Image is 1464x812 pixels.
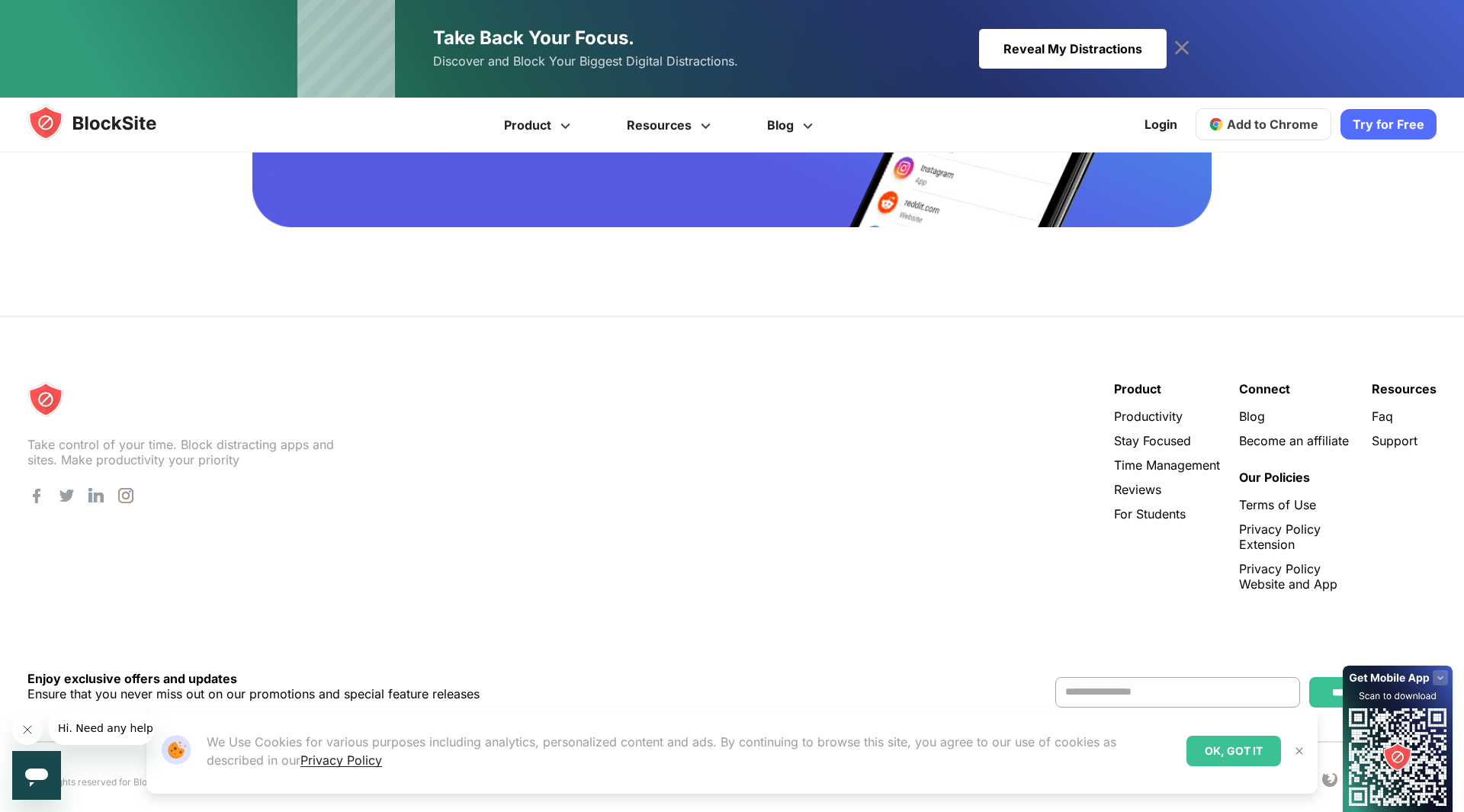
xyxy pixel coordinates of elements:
[1372,381,1437,396] div: Resources
[433,50,738,72] span: Discover and Block Your Biggest Digital Distractions.
[478,98,601,152] a: Product
[1114,506,1220,522] a: For Students
[1289,741,1309,761] button: Close
[1114,482,1220,497] a: Reviews
[1239,409,1353,424] a: Blog
[207,733,1174,769] p: We Use Cookies for various purposes including analytics, personalized content and ads. By continu...
[1239,433,1353,448] a: Become an affiliate
[27,437,342,467] text: Take control of your time. Block distracting apps and sites. Make productivity your priority
[1114,457,1220,473] a: Time Management
[1239,497,1353,512] a: Terms of Use
[1372,433,1437,448] a: Support
[1114,409,1220,424] a: Productivity
[1135,106,1186,143] a: Login
[27,671,480,701] p: Ensure that you never miss out on our promotions and special feature releases
[1114,381,1220,396] div: Product
[9,11,110,23] span: Hi. Need any help?
[1293,745,1305,757] img: Close
[433,27,634,49] span: Take Back Your Focus.
[979,29,1167,69] div: Reveal My Distractions
[300,753,382,768] a: Privacy Policy
[1114,433,1220,448] a: Stay Focused
[1209,117,1224,132] img: chrome-icon.svg
[1227,117,1318,132] span: Add to Chrome
[12,751,61,800] iframe: Button to launch messaging window
[27,776,200,788] p: © All rights reserved for BlockSite 2024
[27,671,237,686] strong: Enjoy exclusive offers and updates
[1239,470,1353,485] div: Our Policies
[49,711,154,745] iframe: Message from company
[1340,109,1437,140] a: Try for Free
[1239,561,1353,592] a: Privacy Policy Website and App
[1239,381,1353,396] div: Connect
[12,714,43,745] iframe: Close message
[27,104,186,141] img: blocksite-icon.5d769676.svg
[1055,677,1437,717] form: Contact form
[1196,108,1331,140] a: Add to Chrome
[1239,522,1353,552] a: Privacy Policy Extension
[1186,736,1281,766] div: OK, GOT IT
[601,98,741,152] a: Resources
[1372,409,1437,424] a: Faq
[741,98,843,152] a: Blog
